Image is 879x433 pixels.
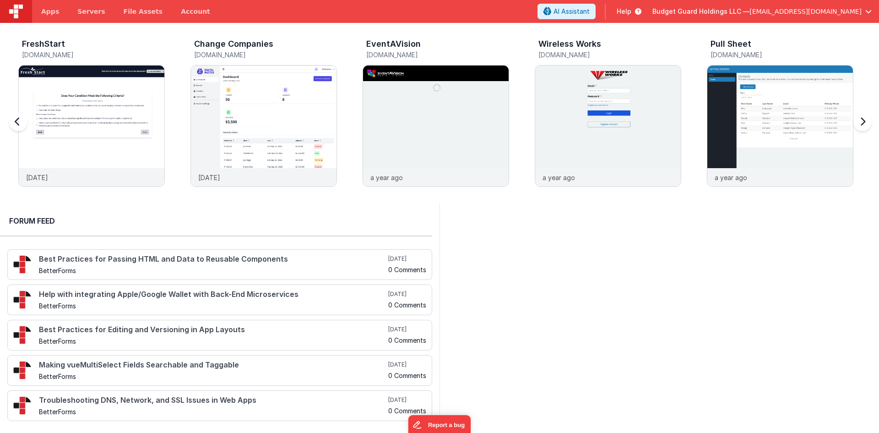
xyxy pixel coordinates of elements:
[39,267,386,274] h5: BetterForms
[7,320,432,351] a: Best Practices for Editing and Versioning in App Layouts BetterForms [DATE] 0 Comments
[388,337,426,344] h5: 0 Comments
[39,326,386,334] h4: Best Practices for Editing and Versioning in App Layouts
[388,290,426,298] h5: [DATE]
[41,7,59,16] span: Apps
[13,290,32,309] img: 295_2.png
[388,255,426,263] h5: [DATE]
[7,355,432,386] a: Making vueMultiSelect Fields Searchable and Taggable BetterForms [DATE] 0 Comments
[7,249,432,280] a: Best Practices for Passing HTML and Data to Reusable Components BetterForms [DATE] 0 Comments
[194,39,273,49] h3: Change Companies
[388,407,426,414] h5: 0 Comments
[617,7,631,16] span: Help
[537,4,596,19] button: AI Assistant
[388,372,426,379] h5: 0 Comments
[388,396,426,404] h5: [DATE]
[39,255,386,263] h4: Best Practices for Passing HTML and Data to Reusable Components
[198,173,220,182] p: [DATE]
[39,373,386,380] h5: BetterForms
[7,285,432,315] a: Help with integrating Apple/Google Wallet with Back-End Microservices BetterForms [DATE] 0 Comments
[652,7,872,16] button: Budget Guard Holdings LLC — [EMAIL_ADDRESS][DOMAIN_NAME]
[538,39,601,49] h3: Wireless Works
[13,255,32,274] img: 295_2.png
[715,173,747,182] p: a year ago
[388,326,426,333] h5: [DATE]
[553,7,590,16] span: AI Assistant
[22,39,65,49] h3: FreshStart
[39,408,386,415] h5: BetterForms
[366,39,421,49] h3: EventAVision
[749,7,862,16] span: [EMAIL_ADDRESS][DOMAIN_NAME]
[9,215,423,226] h2: Forum Feed
[39,302,386,309] h5: BetterForms
[39,290,386,299] h4: Help with integrating Apple/Google Wallet with Back-End Microservices
[543,173,575,182] p: a year ago
[370,173,403,182] p: a year ago
[124,7,163,16] span: File Assets
[39,338,386,345] h5: BetterForms
[22,51,165,58] h5: [DOMAIN_NAME]
[711,51,853,58] h5: [DOMAIN_NAME]
[77,7,105,16] span: Servers
[194,51,337,58] h5: [DOMAIN_NAME]
[13,361,32,379] img: 295_2.png
[388,301,426,308] h5: 0 Comments
[13,326,32,344] img: 295_2.png
[366,51,509,58] h5: [DOMAIN_NAME]
[388,361,426,368] h5: [DATE]
[13,396,32,415] img: 295_2.png
[538,51,681,58] h5: [DOMAIN_NAME]
[388,266,426,273] h5: 0 Comments
[39,361,386,369] h4: Making vueMultiSelect Fields Searchable and Taggable
[39,396,386,405] h4: Troubleshooting DNS, Network, and SSL Issues in Web Apps
[711,39,751,49] h3: Pull Sheet
[7,390,432,421] a: Troubleshooting DNS, Network, and SSL Issues in Web Apps BetterForms [DATE] 0 Comments
[652,7,749,16] span: Budget Guard Holdings LLC —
